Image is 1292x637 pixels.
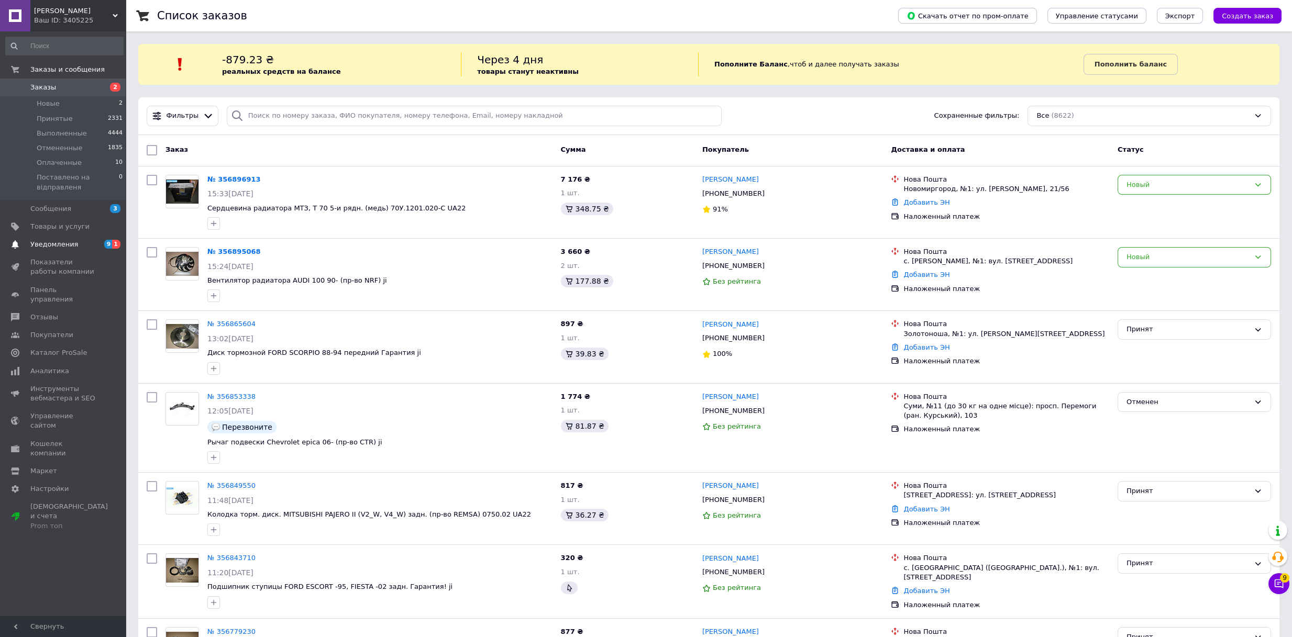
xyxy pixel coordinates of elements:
[110,83,120,92] span: 2
[561,320,583,328] span: 897 ₴
[702,175,759,185] a: [PERSON_NAME]
[903,343,949,351] a: Добавить ЭН
[561,393,590,400] span: 1 774 ₴
[561,262,580,270] span: 2 шт.
[698,52,1084,76] div: , чтоб и далее получать заказы
[700,404,767,418] div: [PHONE_NUMBER]
[702,392,759,402] a: [PERSON_NAME]
[207,204,466,212] span: Сердцевина радиатора МТЗ, Т 70 5-и рядн. (медь) 70У.1201.020-С UA22
[207,482,256,489] a: № 356849550
[30,439,97,458] span: Кошелек компании
[561,406,580,414] span: 1 шт.
[108,129,123,138] span: 4444
[30,384,97,403] span: Инструменты вебмастера и SEO
[561,248,590,255] span: 3 660 ₴
[903,490,1109,500] div: [STREET_ADDRESS]: ул. [STREET_ADDRESS]
[222,68,341,75] b: реальных средств на балансе
[903,356,1109,366] div: Наложенный платеж
[119,173,123,192] span: 0
[700,259,767,273] div: [PHONE_NUMBER]
[30,330,73,340] span: Покупатели
[477,53,543,66] span: Через 4 дня
[907,11,1029,20] span: Скачать отчет по пром-оплате
[702,247,759,257] a: [PERSON_NAME]
[713,277,761,285] span: Без рейтинга
[891,146,965,153] span: Доставка и оплата
[903,553,1109,563] div: Нова Пошта
[110,204,120,213] span: 3
[1127,558,1250,569] div: Принят
[1127,252,1250,263] div: Новый
[166,558,198,583] img: Фото товару
[30,411,97,430] span: Управление сайтом
[207,320,256,328] a: № 356865604
[713,511,761,519] span: Без рейтинга
[1280,570,1289,579] span: 9
[1203,12,1282,19] a: Создать заказ
[37,114,73,124] span: Принятые
[37,143,82,153] span: Отмененные
[702,146,749,153] span: Покупатель
[702,481,759,491] a: [PERSON_NAME]
[207,628,256,635] a: № 356779230
[903,247,1109,256] div: Нова Пошта
[172,57,188,72] img: :exclamation:
[700,493,767,507] div: [PHONE_NUMBER]
[561,189,580,197] span: 1 шт.
[561,554,583,562] span: 320 ₴
[702,320,759,330] a: [PERSON_NAME]
[165,247,199,281] a: Фото товару
[166,398,198,419] img: Фото товару
[119,99,123,108] span: 2
[903,587,949,595] a: Добавить ЭН
[561,509,609,521] div: 36.27 ₴
[903,271,949,278] a: Добавить ЭН
[30,204,71,214] span: Сообщения
[561,628,583,635] span: 877 ₴
[903,563,1109,582] div: с. [GEOGRAPHIC_DATA] ([GEOGRAPHIC_DATA].), №1: вул. [STREET_ADDRESS]
[30,348,87,357] span: Каталог ProSale
[561,175,590,183] span: 7 176 ₴
[903,198,949,206] a: Добавить ЭН
[903,329,1109,339] div: Золотоноша, №1: ул. [PERSON_NAME][STREET_ADDRESS]
[1127,486,1250,497] div: Принят
[561,334,580,342] span: 1 шт.
[30,240,78,249] span: Уведомления
[207,189,253,198] span: 15:33[DATE]
[1157,8,1203,24] button: Экспорт
[30,258,97,276] span: Показатели работы компании
[207,510,531,518] a: Колодка торм. диск. MITSUBISHI PAJERO II (V2_W, V4_W) задн. (пр-во REMSA) 0750.02 UA22
[1127,397,1250,408] div: Отменен
[30,484,69,494] span: Настройки
[37,129,87,138] span: Выполненные
[477,68,579,75] b: товары станут неактивны
[165,175,199,208] a: Фото товару
[30,312,58,322] span: Отзывы
[1118,146,1144,153] span: Статус
[702,554,759,564] a: [PERSON_NAME]
[207,438,382,446] a: Рычаг подвески Chevrolet epica 06- (пр-во CTR) ji
[207,334,253,343] span: 13:02[DATE]
[207,554,256,562] a: № 356843710
[165,481,199,515] a: Фото товару
[1047,8,1146,24] button: Управление статусами
[207,496,253,505] span: 11:48[DATE]
[1051,111,1074,119] span: (8622)
[207,276,387,284] a: Вентилятор радиатора AUDI 100 90- (пр-во NRF) ji
[166,180,198,204] img: Фото товару
[1127,180,1250,191] div: Новый
[207,407,253,415] span: 12:05[DATE]
[903,505,949,513] a: Добавить ЭН
[713,584,761,591] span: Без рейтинга
[713,422,761,430] span: Без рейтинга
[207,349,421,356] a: Диск тормозной FORD SCORPIO 88-94 передний Гарантия ji
[1165,12,1195,20] span: Экспорт
[713,205,728,213] span: 91%
[207,583,452,590] a: Подшипник ступицы FORD ESCORT -95, FIESTA -02 задн. Гарантия! ji
[227,106,722,126] input: Поиск по номеру заказа, ФИО покупателя, номеру телефона, Email, номеру накладной
[34,16,126,25] div: Ваш ID: 3405225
